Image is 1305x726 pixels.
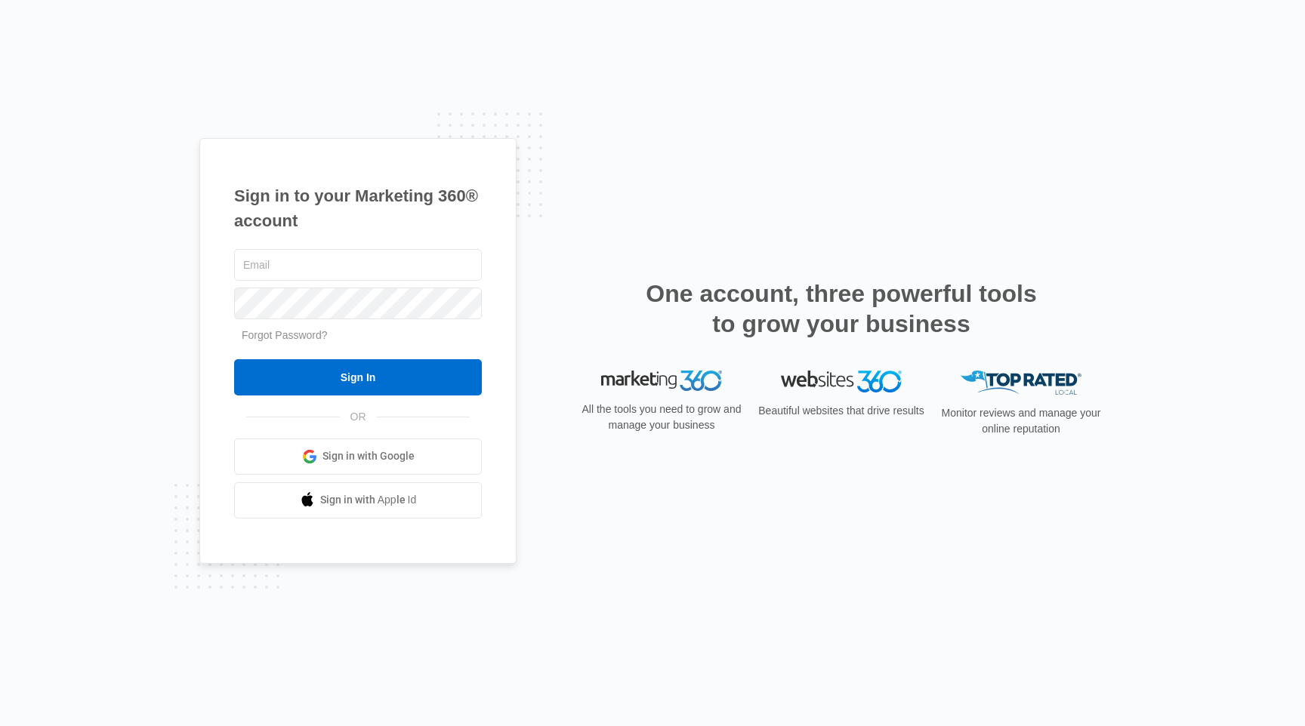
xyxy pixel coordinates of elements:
a: Sign in with Apple Id [234,482,482,518]
input: Sign In [234,359,482,395]
span: OR [340,409,377,425]
input: Email [234,249,482,281]
img: Websites 360 [781,371,902,392]
p: All the tools you need to grow and manage your business [577,401,746,433]
a: Sign in with Google [234,438,482,475]
p: Monitor reviews and manage your online reputation [936,405,1106,437]
span: Sign in with Google [322,448,415,464]
p: Beautiful websites that drive results [757,403,926,419]
span: Sign in with Apple Id [320,492,417,508]
a: Forgot Password? [242,329,328,341]
h1: Sign in to your Marketing 360® account [234,183,482,233]
img: Top Rated Local [961,371,1081,395]
img: Marketing 360 [601,371,722,392]
h2: One account, three powerful tools to grow your business [641,278,1041,339]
